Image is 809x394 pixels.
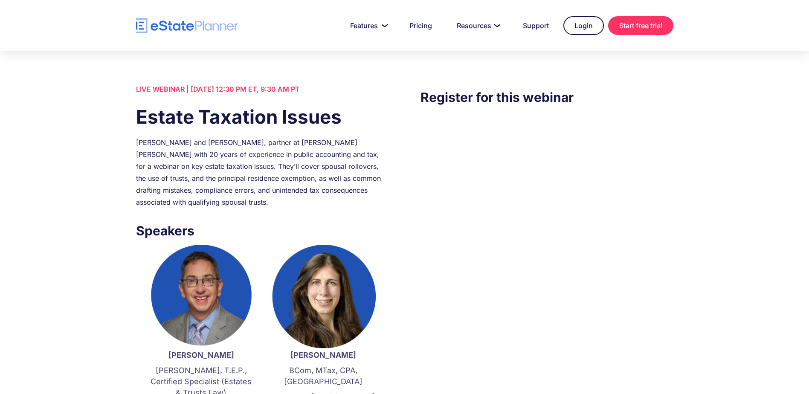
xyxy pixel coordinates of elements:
h3: Speakers [136,221,389,240]
a: home [136,18,238,33]
div: LIVE WEBINAR | [DATE] 12:30 PM ET, 9:30 AM PT [136,83,389,95]
strong: [PERSON_NAME] [168,351,234,359]
a: Start free trial [608,16,673,35]
p: BCom, MTax, CPA, [GEOGRAPHIC_DATA] [271,365,376,387]
iframe: Form 0 [420,124,673,269]
h3: Register for this webinar [420,87,673,107]
strong: [PERSON_NAME] [290,351,356,359]
a: Resources [447,17,508,34]
div: [PERSON_NAME] and [PERSON_NAME], partner at [PERSON_NAME] [PERSON_NAME] with 20 years of experien... [136,136,389,208]
a: Support [513,17,559,34]
a: Login [563,16,604,35]
a: Features [340,17,395,34]
a: Pricing [399,17,442,34]
h1: Estate Taxation Issues [136,104,389,130]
